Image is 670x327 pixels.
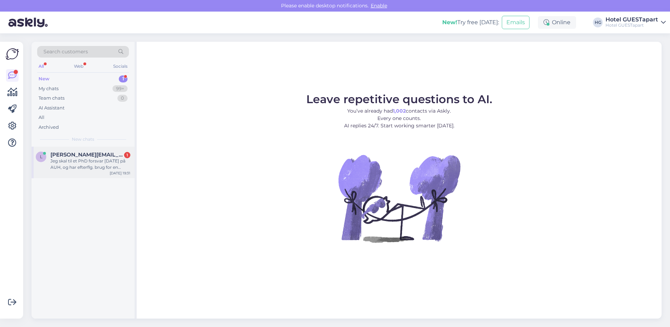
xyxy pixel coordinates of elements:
[306,92,492,106] span: Leave repetitive questions to AI.
[72,136,94,142] span: New chats
[593,18,603,27] div: HG
[442,18,499,27] div: Try free [DATE]:
[124,152,130,158] div: 1
[50,152,123,158] span: lars_munch@stofanet.dk
[369,2,389,9] span: Enable
[117,95,128,102] div: 0
[6,47,19,61] img: Askly Logo
[73,62,85,71] div: Web
[112,85,128,92] div: 99+
[50,158,130,171] div: Jeg skal til et PhD forsvar [DATE] på AUH, og har efterflg. brug for en overnatning. Jeg vil høre...
[393,108,406,114] b: 1,002
[606,17,658,22] div: Hotel GUESTapart
[606,17,666,28] a: Hotel GUESTapartHotel GUESTapart
[112,62,129,71] div: Socials
[39,124,59,131] div: Archived
[39,75,49,82] div: New
[606,22,658,28] div: Hotel GUESTapart
[40,154,42,159] span: l
[538,16,576,29] div: Online
[39,95,64,102] div: Team chats
[43,48,88,55] span: Search customers
[39,114,45,121] div: All
[110,171,130,176] div: [DATE] 19:31
[442,19,457,26] b: New!
[306,107,492,129] p: You’ve already had contacts via Askly. Every one counts. AI replies 24/7. Start working smarter [...
[37,62,45,71] div: All
[39,105,64,112] div: AI Assistant
[119,75,128,82] div: 1
[39,85,59,92] div: My chats
[502,16,529,29] button: Emails
[336,135,462,261] img: No Chat active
